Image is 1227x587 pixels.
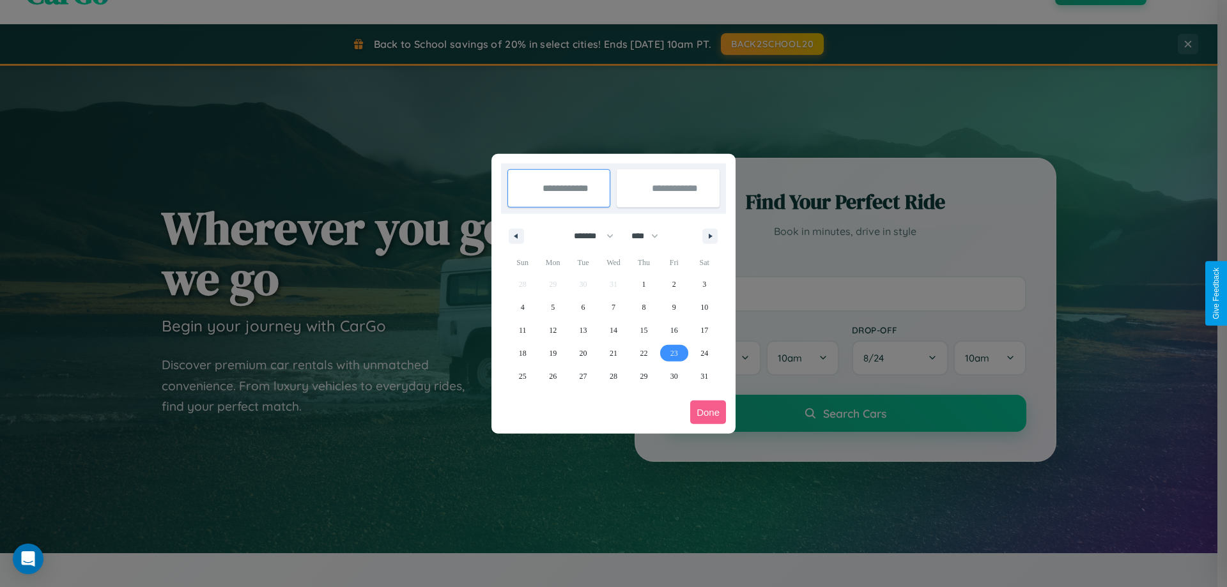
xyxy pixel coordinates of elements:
button: 7 [598,296,628,319]
button: 12 [537,319,567,342]
button: Done [690,400,726,424]
button: 30 [659,365,689,388]
button: 19 [537,342,567,365]
span: Sun [507,252,537,273]
div: Give Feedback [1212,268,1221,319]
button: 5 [537,296,567,319]
button: 4 [507,296,537,319]
button: 9 [659,296,689,319]
button: 18 [507,342,537,365]
span: 31 [700,365,708,388]
span: Mon [537,252,567,273]
button: 26 [537,365,567,388]
span: 14 [610,319,617,342]
button: 16 [659,319,689,342]
span: 3 [702,273,706,296]
span: Wed [598,252,628,273]
button: 25 [507,365,537,388]
button: 1 [629,273,659,296]
button: 2 [659,273,689,296]
div: Open Intercom Messenger [13,544,43,574]
button: 13 [568,319,598,342]
span: 8 [642,296,645,319]
span: 20 [580,342,587,365]
span: Thu [629,252,659,273]
button: 10 [690,296,720,319]
span: Sat [690,252,720,273]
span: 26 [549,365,557,388]
button: 22 [629,342,659,365]
span: 11 [519,319,527,342]
button: 20 [568,342,598,365]
span: 19 [549,342,557,365]
span: 10 [700,296,708,319]
button: 11 [507,319,537,342]
span: 21 [610,342,617,365]
span: Tue [568,252,598,273]
span: 24 [700,342,708,365]
button: 3 [690,273,720,296]
span: 2 [672,273,676,296]
span: 12 [549,319,557,342]
button: 21 [598,342,628,365]
span: 9 [672,296,676,319]
span: 6 [582,296,585,319]
button: 27 [568,365,598,388]
span: 22 [640,342,647,365]
button: 8 [629,296,659,319]
span: 13 [580,319,587,342]
button: 17 [690,319,720,342]
span: 25 [519,365,527,388]
button: 14 [598,319,628,342]
span: 5 [551,296,555,319]
span: 17 [700,319,708,342]
button: 28 [598,365,628,388]
span: 1 [642,273,645,296]
span: 28 [610,365,617,388]
span: 7 [612,296,615,319]
span: 15 [640,319,647,342]
button: 6 [568,296,598,319]
span: 30 [670,365,678,388]
button: 29 [629,365,659,388]
button: 31 [690,365,720,388]
span: Fri [659,252,689,273]
button: 15 [629,319,659,342]
span: 16 [670,319,678,342]
span: 18 [519,342,527,365]
span: 27 [580,365,587,388]
span: 4 [521,296,525,319]
span: 29 [640,365,647,388]
button: 24 [690,342,720,365]
button: 23 [659,342,689,365]
span: 23 [670,342,678,365]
